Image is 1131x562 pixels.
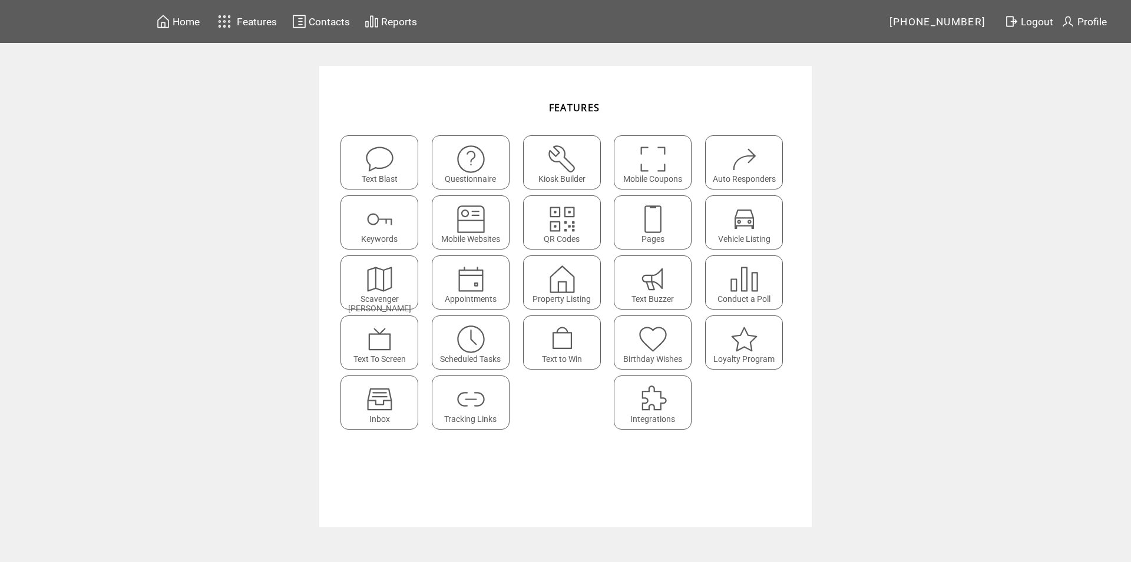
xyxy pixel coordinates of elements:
img: home.svg [156,14,170,29]
a: Integrations [614,375,699,430]
a: Questionnaire [432,135,517,189]
span: Loyalty Program [713,354,775,364]
span: Property Listing [533,294,591,304]
img: loyalty-program.svg [729,324,760,355]
span: QR Codes [544,234,580,244]
img: features.svg [214,12,235,31]
span: Text Buzzer [631,294,674,304]
span: Auto Responders [713,174,776,184]
span: Features [237,16,277,28]
img: auto-responders.svg [729,144,760,175]
img: links.svg [455,384,487,415]
span: [PHONE_NUMBER] [889,16,986,28]
span: Integrations [630,414,675,424]
a: Inbox [340,375,426,430]
a: Scheduled Tasks [432,315,517,370]
img: exit.svg [1004,14,1018,29]
span: Scavenger [PERSON_NAME] [348,294,411,313]
a: Scavenger [PERSON_NAME] [340,255,426,310]
img: scheduled-tasks.svg [455,324,487,355]
a: Vehicle Listing [705,195,791,250]
span: FEATURES [549,101,600,114]
span: Tracking Links [444,414,497,424]
a: Pages [614,195,699,250]
a: Conduct a Poll [705,255,791,310]
span: Contacts [309,16,350,28]
img: scavenger.svg [364,264,395,295]
img: tool%201.svg [547,144,578,175]
span: Keywords [361,234,398,244]
img: contacts.svg [292,14,306,29]
img: appointments.svg [455,264,487,295]
span: Text To Screen [353,354,406,364]
span: Text to Win [542,354,582,364]
a: Text to Win [523,315,609,370]
a: Birthday Wishes [614,315,699,370]
img: qr.svg [547,204,578,235]
img: landing-pages.svg [637,204,669,235]
img: chart.svg [365,14,379,29]
img: profile.svg [1061,14,1075,29]
img: keywords.svg [364,204,395,235]
a: Text To Screen [340,315,426,370]
span: Mobile Websites [441,234,500,244]
a: Loyalty Program [705,315,791,370]
a: Property Listing [523,255,609,310]
span: Home [173,16,200,28]
span: Vehicle Listing [718,234,770,244]
span: Inbox [369,414,390,424]
span: Questionnaire [445,174,496,184]
img: mobile-websites.svg [455,204,487,235]
span: Logout [1021,16,1053,28]
span: Appointments [445,294,497,304]
img: poll.svg [729,264,760,295]
img: property-listing.svg [547,264,578,295]
img: text-to-screen.svg [364,324,395,355]
span: Scheduled Tasks [440,354,501,364]
img: integrations.svg [637,384,669,415]
a: Tracking Links [432,375,517,430]
a: Logout [1003,12,1059,31]
img: text-buzzer.svg [637,264,669,295]
a: QR Codes [523,195,609,250]
a: Auto Responders [705,135,791,189]
img: vehicle-listing.svg [729,204,760,235]
img: text-to-win.svg [547,324,578,355]
img: birthday-wishes.svg [637,324,669,355]
span: Text Blast [362,174,398,184]
span: Kiosk Builder [538,174,586,184]
img: coupons.svg [637,144,669,175]
span: Conduct a Poll [717,294,770,304]
span: Reports [381,16,417,28]
a: Home [154,12,201,31]
a: Mobile Coupons [614,135,699,189]
img: Inbox.svg [364,384,395,415]
span: Pages [641,234,664,244]
a: Kiosk Builder [523,135,609,189]
span: Birthday Wishes [623,354,682,364]
span: Profile [1077,16,1107,28]
span: Mobile Coupons [623,174,682,184]
img: text-blast.svg [364,144,395,175]
a: Profile [1059,12,1109,31]
a: Text Buzzer [614,255,699,310]
a: Features [213,10,279,33]
a: Keywords [340,195,426,250]
img: questionnaire.svg [455,144,487,175]
a: Contacts [290,12,352,31]
a: Appointments [432,255,517,310]
a: Mobile Websites [432,195,517,250]
a: Text Blast [340,135,426,189]
a: Reports [363,12,419,31]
